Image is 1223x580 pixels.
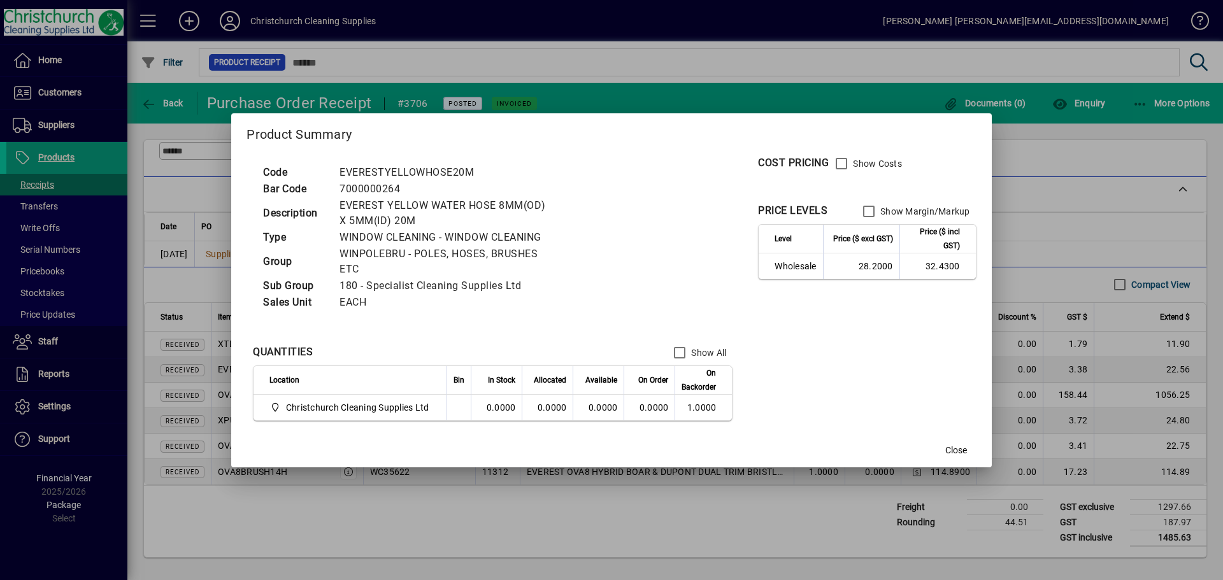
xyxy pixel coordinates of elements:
span: Wholesale [775,260,816,272]
td: 180 - Specialist Cleaning Supplies Ltd [333,278,565,294]
span: Available [585,373,617,387]
td: 0.0000 [471,395,522,420]
td: 32.4300 [899,253,976,279]
div: COST PRICING [758,155,829,171]
td: Description [257,197,333,229]
label: Show Margin/Markup [878,205,970,218]
td: WINDOW CLEANING - WINDOW CLEANING [333,229,565,246]
td: Sales Unit [257,294,333,311]
div: PRICE LEVELS [758,203,827,218]
button: Close [936,439,976,462]
span: Level [775,232,792,246]
label: Show Costs [850,157,902,170]
span: Christchurch Cleaning Supplies Ltd [269,400,434,415]
td: 28.2000 [823,253,899,279]
td: 7000000264 [333,181,565,197]
span: In Stock [488,373,515,387]
td: EACH [333,294,565,311]
td: 0.0000 [522,395,573,420]
td: Bar Code [257,181,333,197]
td: Code [257,164,333,181]
span: On Order [638,373,668,387]
span: Allocated [534,373,566,387]
span: 0.0000 [640,402,669,413]
div: QUANTITIES [253,344,313,360]
span: Location [269,373,299,387]
td: EVEREST YELLOW WATER HOSE 8MM(OD) X 5MM(ID) 20M [333,197,565,229]
span: On Backorder [682,366,716,394]
span: Christchurch Cleaning Supplies Ltd [286,401,429,414]
td: Sub Group [257,278,333,294]
td: EVERESTYELLOWHOSE20M [333,164,565,181]
span: Price ($ incl GST) [906,225,960,253]
span: Close [945,444,967,457]
td: Type [257,229,333,246]
td: 1.0000 [675,395,732,420]
h2: Product Summary [231,113,991,150]
span: Bin [454,373,464,387]
label: Show All [689,346,726,359]
td: Group [257,246,333,278]
span: Price ($ excl GST) [833,232,893,246]
td: WINPOLEBRU - POLES, HOSES, BRUSHES ETC [333,246,565,278]
td: 0.0000 [573,395,624,420]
